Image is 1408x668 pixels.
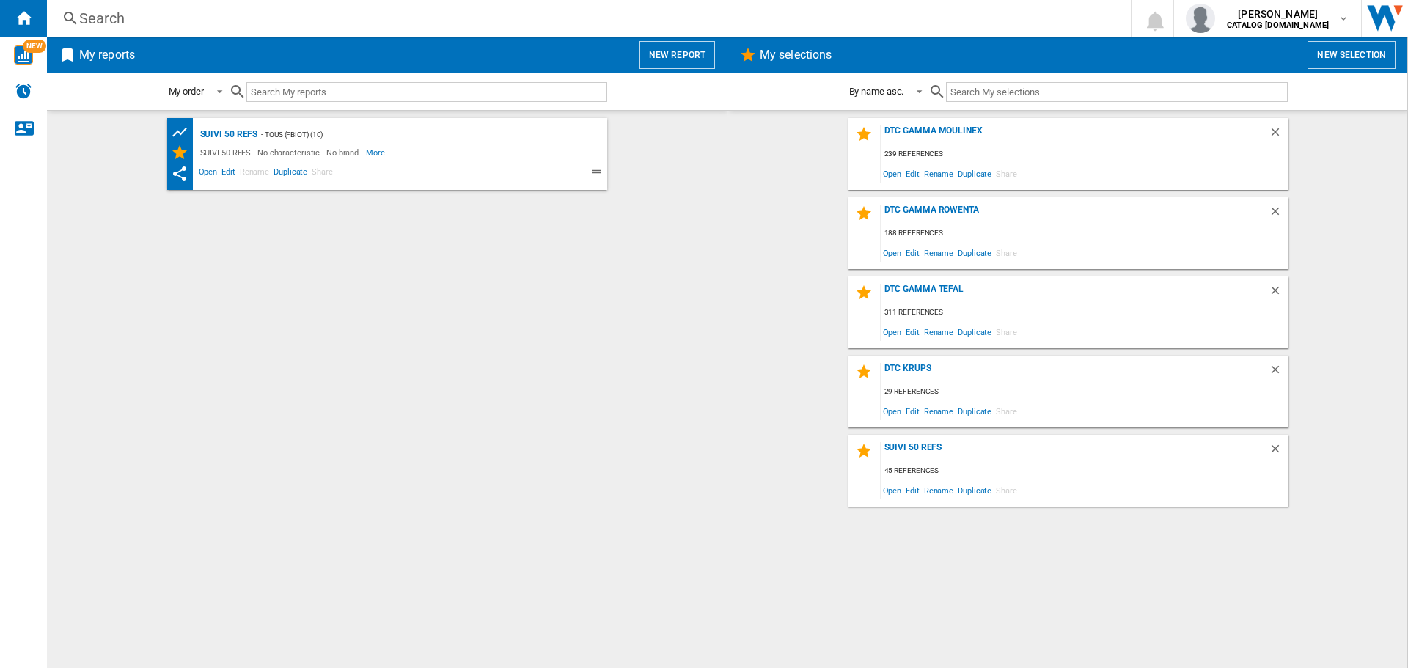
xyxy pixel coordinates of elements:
span: Open [881,322,904,342]
span: Duplicate [271,165,309,183]
span: Share [994,243,1019,263]
span: Edit [903,401,922,421]
ng-md-icon: This report has been shared with you [171,165,188,183]
span: Edit [903,164,922,183]
div: Delete [1269,125,1288,145]
span: More [366,144,387,161]
div: SUIVI 50 REFS - No characteristic - No brand [197,144,367,161]
span: Duplicate [956,322,994,342]
img: alerts-logo.svg [15,82,32,100]
button: New selection [1308,41,1396,69]
span: Edit [903,322,922,342]
img: wise-card.svg [14,45,33,65]
span: Share [994,164,1019,183]
div: DTC KRUPS [881,363,1269,383]
span: [PERSON_NAME] [1227,7,1329,21]
button: New report [639,41,715,69]
span: Open [881,480,904,500]
span: Rename [238,165,271,183]
span: Duplicate [956,480,994,500]
div: 29 references [881,383,1288,401]
div: By name asc. [849,86,904,97]
div: SUIVI 50 REFS [197,125,258,144]
span: Share [994,480,1019,500]
span: Rename [922,322,956,342]
input: Search My selections [946,82,1287,102]
h2: My reports [76,41,138,69]
span: Edit [219,165,238,183]
span: Rename [922,243,956,263]
span: Rename [922,480,956,500]
span: Duplicate [956,401,994,421]
div: Delete [1269,363,1288,383]
span: Open [197,165,220,183]
div: 239 references [881,145,1288,164]
span: Rename [922,164,956,183]
div: DTC Gamma Rowenta [881,205,1269,224]
div: Delete [1269,205,1288,224]
div: DTC GAMMA TEFAL [881,284,1269,304]
span: Duplicate [956,243,994,263]
span: Open [881,401,904,421]
span: Share [994,401,1019,421]
div: Search [79,8,1093,29]
div: 188 references [881,224,1288,243]
h2: My selections [757,41,835,69]
div: Delete [1269,284,1288,304]
span: Share [309,165,335,183]
div: SUIVI 50 REFS [881,442,1269,462]
span: Edit [903,243,922,263]
div: Product prices grid [171,123,197,142]
span: Duplicate [956,164,994,183]
img: profile.jpg [1186,4,1215,33]
span: NEW [23,40,46,53]
div: My Selections [171,144,197,161]
b: CATALOG [DOMAIN_NAME] [1227,21,1329,30]
div: 45 references [881,462,1288,480]
div: DTC GAMMA MOULINEX [881,125,1269,145]
div: 311 references [881,304,1288,322]
div: My order [169,86,204,97]
input: Search My reports [246,82,607,102]
span: Edit [903,480,922,500]
span: Rename [922,401,956,421]
div: - TOUS (fbiot) (10) [257,125,577,144]
span: Open [881,243,904,263]
span: Share [994,322,1019,342]
div: Delete [1269,442,1288,462]
span: Open [881,164,904,183]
